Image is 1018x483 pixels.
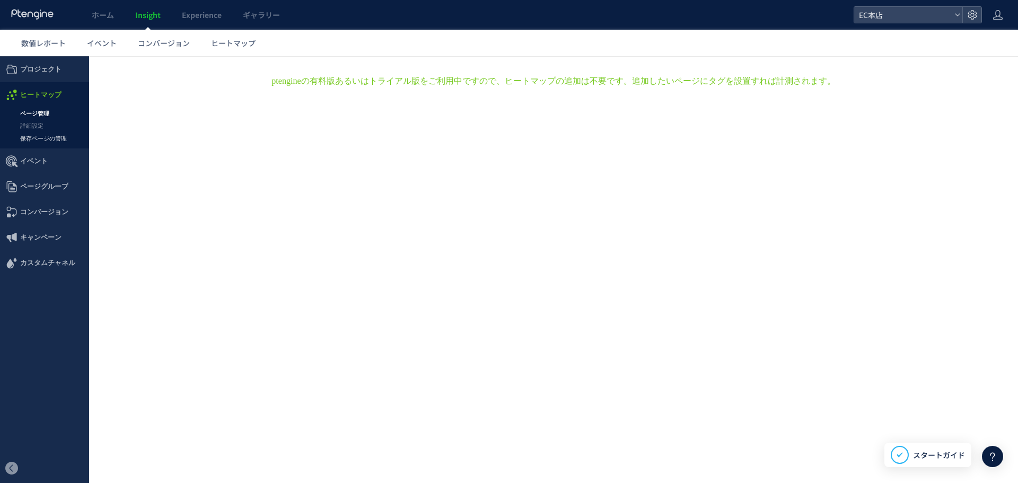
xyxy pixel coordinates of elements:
[138,38,190,48] span: コンバージョン
[20,92,48,118] span: イベント
[20,26,62,51] span: ヒートマップ
[211,38,256,48] span: ヒートマップ
[20,143,68,169] span: コンバージョン
[20,1,62,26] span: プロジェクト
[243,10,280,20] span: ギャラリー
[20,194,75,219] span: カスタムチャネル
[135,10,161,20] span: Insight
[87,38,117,48] span: イベント
[110,8,997,31] h2: ptengineの有料版あるいはトライアル版をご利用中ですので、ヒートマップの追加は不要です。追加したいページにタグを設置すれば計測されます。
[182,10,222,20] span: Experience
[92,10,114,20] span: ホーム
[913,450,965,461] span: スタートガイド
[21,38,66,48] span: 数値レポート
[856,7,950,23] span: EC本店
[20,118,68,143] span: ページグループ
[20,169,62,194] span: キャンペーン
